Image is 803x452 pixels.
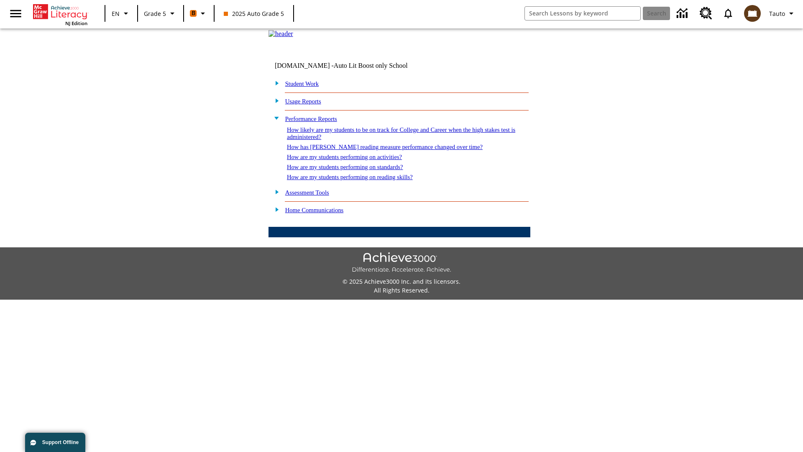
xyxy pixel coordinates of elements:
a: How are my students performing on reading skills? [287,174,413,180]
span: Tauto [769,9,785,18]
img: plus.gif [271,188,279,195]
input: search field [525,7,640,20]
span: EN [112,9,120,18]
img: plus.gif [271,97,279,104]
a: How are my students performing on activities? [287,154,402,160]
button: Open side menu [3,1,28,26]
div: Home [33,3,87,26]
a: Data Center [672,2,695,25]
td: [DOMAIN_NAME] - [275,62,429,69]
img: minus.gif [271,114,279,122]
a: How are my students performing on standards? [287,164,403,170]
img: Achieve3000 Differentiate Accelerate Achieve [352,252,451,274]
span: NJ Edition [65,20,87,26]
img: header [269,30,293,38]
a: Home Communications [285,207,344,213]
a: How has [PERSON_NAME] reading measure performance changed over time? [287,144,483,150]
span: Grade 5 [144,9,166,18]
button: Boost Class color is orange. Change class color [187,6,211,21]
a: Performance Reports [285,116,337,122]
span: B [192,8,195,18]
span: Support Offline [42,439,79,445]
a: Assessment Tools [285,189,329,196]
button: Support Offline [25,433,85,452]
button: Select a new avatar [739,3,766,24]
img: avatar image [744,5,761,22]
a: Resource Center, Will open in new tab [695,2,717,25]
img: plus.gif [271,205,279,213]
span: 2025 Auto Grade 5 [224,9,284,18]
a: How likely are my students to be on track for College and Career when the high stakes test is adm... [287,126,515,140]
nobr: Auto Lit Boost only School [334,62,408,69]
button: Language: EN, Select a language [108,6,135,21]
button: Profile/Settings [766,6,800,21]
img: plus.gif [271,79,279,87]
a: Student Work [285,80,319,87]
a: Usage Reports [285,98,321,105]
button: Grade: Grade 5, Select a grade [141,6,181,21]
a: Notifications [717,3,739,24]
